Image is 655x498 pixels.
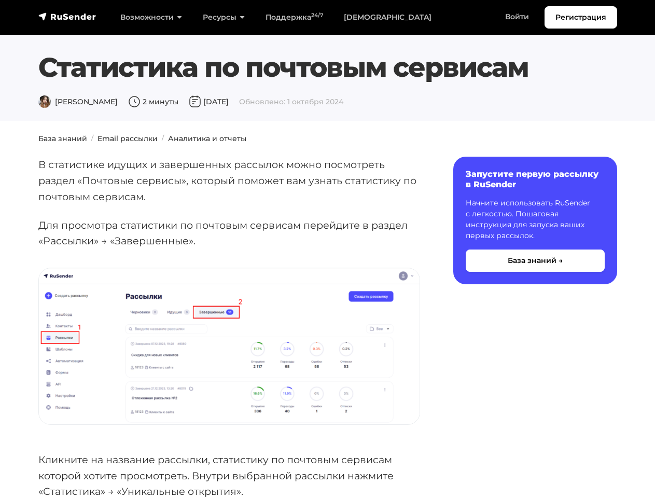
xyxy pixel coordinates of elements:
[38,217,420,249] p: Для просмотра статистики по почтовым сервисам перейдите в раздел «Рассылки» → «Завершенные».
[453,157,617,284] a: Запустите первую рассылку в RuSender Начните использовать RuSender с легкостью. Пошаговая инструк...
[32,133,623,144] nav: breadcrumb
[38,157,420,204] p: В статистике идущих и завершенных рассылок можно посмотреть раздел «Почтовые сервисы», который по...
[189,97,229,106] span: [DATE]
[333,7,442,28] a: [DEMOGRAPHIC_DATA]
[38,97,118,106] span: [PERSON_NAME]
[466,169,605,189] h6: Запустите первую рассылку в RuSender
[545,6,617,29] a: Регистрация
[311,12,323,19] sup: 24/7
[38,51,617,84] h1: Статистика по почтовым сервисам
[128,97,178,106] span: 2 минуты
[110,7,192,28] a: Возможности
[38,134,87,143] a: База знаний
[466,250,605,272] button: База знаний →
[495,6,539,27] a: Войти
[97,134,158,143] a: Email рассылки
[189,95,201,108] img: Дата публикации
[168,134,246,143] a: Аналитика и отчеты
[39,268,420,424] img: Завершенные рассылки
[38,11,96,22] img: RuSender
[466,198,605,241] p: Начните использовать RuSender с легкостью. Пошаговая инструкция для запуска ваших первых рассылок.
[239,97,343,106] span: Обновлено: 1 октября 2024
[192,7,255,28] a: Ресурсы
[128,95,141,108] img: Время чтения
[255,7,333,28] a: Поддержка24/7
